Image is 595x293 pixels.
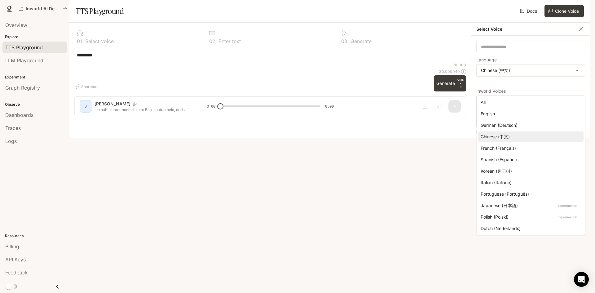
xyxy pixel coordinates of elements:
[481,214,579,220] div: Polish (Polski)
[556,214,579,220] p: Experimental
[481,168,579,174] div: Korean (한국어)
[481,225,579,232] div: Dutch (Nederlands)
[481,122,579,128] div: German (Deutsch)
[481,133,579,140] div: Chinese (中文)
[556,203,579,208] p: Experimental
[481,156,579,163] div: Spanish (Español)
[481,110,579,117] div: English
[481,191,579,197] div: Portuguese (Português)
[481,99,579,105] div: All
[481,202,579,209] div: Japanese (日本語)
[481,179,579,186] div: Italian (Italiano)
[481,145,579,151] div: French (Français)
